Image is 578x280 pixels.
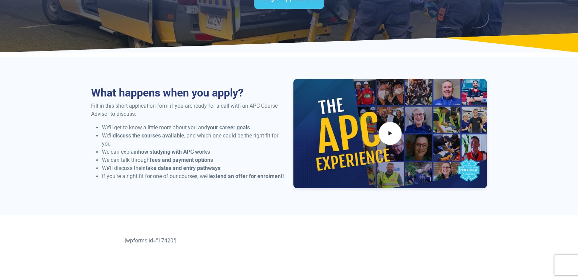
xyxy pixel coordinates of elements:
[102,148,285,156] li: We can explain
[102,164,285,172] li: We’ll discuss the
[91,86,285,99] h2: What happens when you apply?
[102,156,285,164] li: We can talk through
[141,165,220,171] strong: intake dates and entry pathways
[102,172,285,180] li: If you’re a right fit for one of our courses, we’ll
[91,102,285,118] p: Fill in this short application form if you are ready for a call with an APC Course Advisor to dis...
[207,124,250,131] strong: your career goals
[150,157,213,163] strong: fees and payment options
[102,124,285,132] li: We’ll get to know a little more about you and
[210,173,284,179] strong: extend an offer for enrolment!
[138,149,210,155] strong: how studying with APC works
[121,237,457,245] div: [wpforms id=”17420″]
[102,132,285,148] li: We’ll , and which one could be the right fit for you
[113,132,184,139] strong: discuss the courses available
